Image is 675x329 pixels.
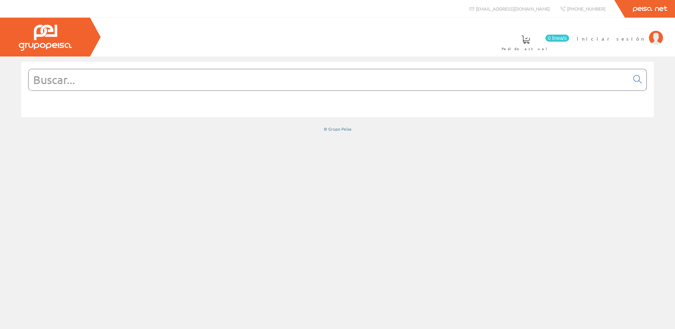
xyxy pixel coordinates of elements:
span: [EMAIL_ADDRESS][DOMAIN_NAME] [476,6,550,12]
a: Iniciar sesión [577,29,663,36]
span: 0 línea/s [545,35,569,42]
span: [PHONE_NUMBER] [567,6,605,12]
img: Grupo Peisa [19,25,72,51]
div: © Grupo Peisa [21,126,654,132]
span: Pedido actual [502,45,550,52]
span: Iniciar sesión [577,35,645,42]
input: Buscar... [29,69,629,90]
